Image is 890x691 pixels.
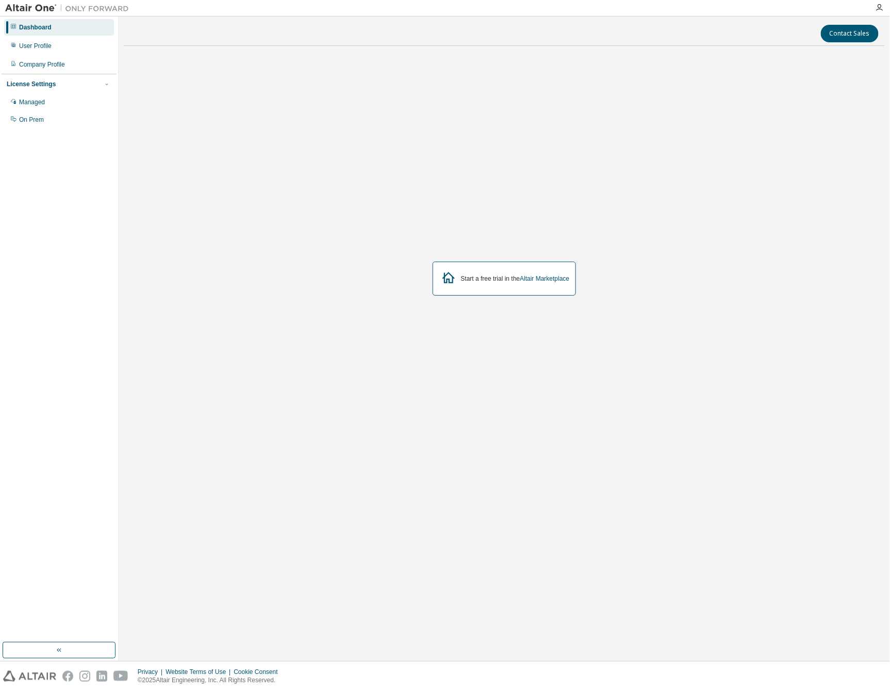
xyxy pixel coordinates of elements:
[79,671,90,682] img: instagram.svg
[166,668,234,676] div: Website Terms of Use
[96,671,107,682] img: linkedin.svg
[113,671,128,682] img: youtube.svg
[62,671,73,682] img: facebook.svg
[138,668,166,676] div: Privacy
[19,23,52,31] div: Dashboard
[19,98,45,106] div: Managed
[234,668,284,676] div: Cookie Consent
[821,25,879,42] button: Contact Sales
[19,116,44,124] div: On Prem
[7,80,56,88] div: License Settings
[138,676,284,685] p: © 2025 Altair Engineering, Inc. All Rights Reserved.
[3,671,56,682] img: altair_logo.svg
[520,275,569,282] a: Altair Marketplace
[5,3,134,13] img: Altair One
[19,60,65,69] div: Company Profile
[461,275,570,283] div: Start a free trial in the
[19,42,52,50] div: User Profile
